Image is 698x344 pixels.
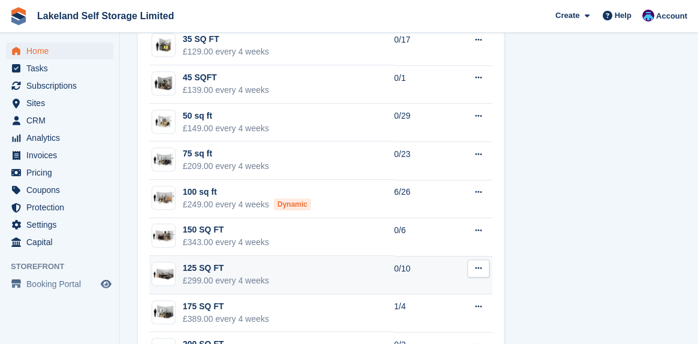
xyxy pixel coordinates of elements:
[394,104,455,142] td: 0/29
[99,277,113,291] a: Preview store
[26,129,98,146] span: Analytics
[6,95,113,111] a: menu
[394,256,455,294] td: 0/10
[183,262,269,274] div: 125 SQ FT
[394,180,455,218] td: 6/26
[183,236,269,249] div: £343.00 every 4 weeks
[6,43,113,59] a: menu
[6,164,113,181] a: menu
[555,10,579,22] span: Create
[6,77,113,94] a: menu
[183,313,269,325] div: £389.00 every 4 weeks
[26,216,98,233] span: Settings
[26,276,98,292] span: Booking Portal
[274,198,311,210] div: Dynamic
[6,60,113,77] a: menu
[183,224,269,236] div: 150 SQ FT
[152,75,175,92] img: 40-sqft-unit.jpg
[26,60,98,77] span: Tasks
[183,147,269,160] div: 75 sq ft
[183,122,269,135] div: £149.00 every 4 weeks
[183,198,311,211] div: £249.00 every 4 weeks
[6,129,113,146] a: menu
[11,261,119,273] span: Storefront
[183,71,269,84] div: 45 SQFT
[183,160,269,173] div: £209.00 every 4 weeks
[26,234,98,251] span: Capital
[656,10,687,22] span: Account
[183,110,269,122] div: 50 sq ft
[183,274,269,287] div: £299.00 every 4 weeks
[26,43,98,59] span: Home
[26,147,98,164] span: Invoices
[6,234,113,251] a: menu
[183,46,269,58] div: £129.00 every 4 weeks
[10,7,28,25] img: stora-icon-8386f47178a22dfd0bd8f6a31ec36ba5ce8667c1dd55bd0f319d3a0aa187defe.svg
[183,300,269,313] div: 175 SQ FT
[6,216,113,233] a: menu
[26,199,98,216] span: Protection
[615,10,631,22] span: Help
[6,182,113,198] a: menu
[394,294,455,333] td: 1/4
[183,84,269,96] div: £139.00 every 4 weeks
[152,151,175,168] img: 75.jpg
[26,95,98,111] span: Sites
[394,218,455,257] td: 0/6
[183,186,311,198] div: 100 sq ft
[152,189,175,207] img: 100.jpg
[394,65,455,104] td: 0/1
[394,28,455,66] td: 0/17
[6,276,113,292] a: menu
[183,33,269,46] div: 35 SQ FT
[152,227,175,245] img: 150.jpg
[152,113,175,130] img: 50.jpg
[6,147,113,164] a: menu
[32,6,179,26] a: Lakeland Self Storage Limited
[26,182,98,198] span: Coupons
[642,10,654,22] img: David Dickson
[6,112,113,129] a: menu
[6,199,113,216] a: menu
[26,112,98,129] span: CRM
[26,77,98,94] span: Subscriptions
[152,265,175,283] img: 125-sqft-unit.jpg
[152,37,175,54] img: 35-sqft-unit.jpg
[152,303,175,321] img: 75-sqft-unit.jpg
[26,164,98,181] span: Pricing
[394,141,455,180] td: 0/23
